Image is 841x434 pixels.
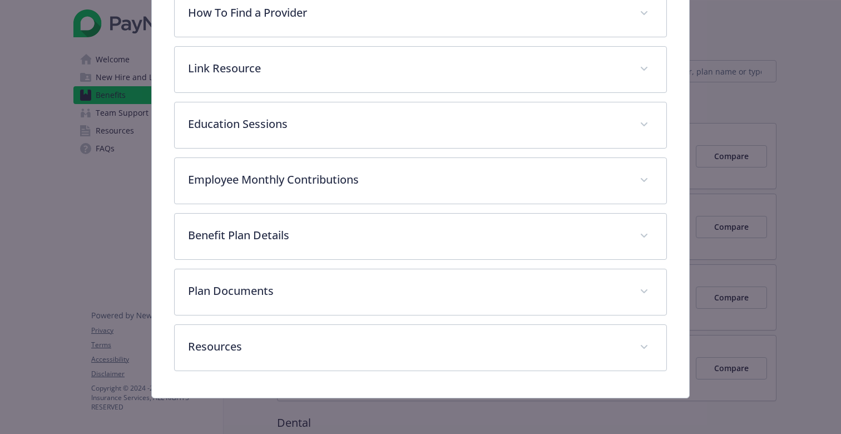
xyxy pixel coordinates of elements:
p: Education Sessions [188,116,626,132]
p: Employee Monthly Contributions [188,171,626,188]
div: Benefit Plan Details [175,214,666,259]
div: Link Resource [175,47,666,92]
p: How To Find a Provider [188,4,626,21]
div: Resources [175,325,666,371]
p: Link Resource [188,60,626,77]
div: Plan Documents [175,269,666,315]
p: Benefit Plan Details [188,227,626,244]
div: Employee Monthly Contributions [175,158,666,204]
div: Education Sessions [175,102,666,148]
p: Resources [188,338,626,355]
p: Plan Documents [188,283,626,299]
